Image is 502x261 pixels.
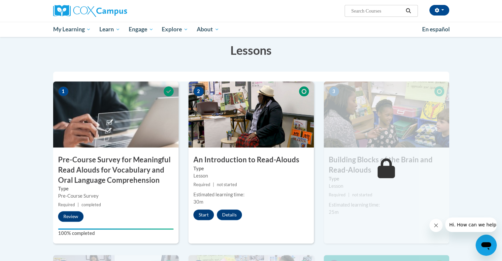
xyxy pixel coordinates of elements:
[213,182,214,187] span: |
[58,192,174,200] div: Pre-Course Survey
[157,22,192,37] a: Explore
[124,22,158,37] a: Engage
[193,172,309,179] div: Lesson
[193,191,309,198] div: Estimated learning time:
[129,25,153,33] span: Engage
[58,211,84,222] button: Review
[43,22,459,37] div: Main menu
[329,182,444,190] div: Lesson
[188,155,314,165] h3: An Introduction to Read-Alouds
[403,7,413,15] button: Search
[53,5,127,17] img: Cox Campus
[99,25,120,33] span: Learn
[53,5,179,17] a: Cox Campus
[324,82,449,147] img: Course Image
[193,165,309,172] label: Type
[95,22,124,37] a: Learn
[162,25,188,33] span: Explore
[58,202,75,207] span: Required
[197,25,219,33] span: About
[217,182,237,187] span: not started
[476,235,497,256] iframe: Button to launch messaging window
[193,86,204,96] span: 2
[445,217,497,232] iframe: Message from company
[351,7,403,15] input: Search Courses
[53,155,179,185] h3: Pre-Course Survey for Meaningful Read Alouds for Vocabulary and Oral Language Comprehension
[352,192,372,197] span: not started
[324,155,449,175] h3: Building Blocks of the Brain and Read-Alouds
[329,86,339,96] span: 3
[188,82,314,147] img: Course Image
[329,192,346,197] span: Required
[82,202,101,207] span: completed
[4,5,53,10] span: Hi. How can we help?
[193,210,214,220] button: Start
[422,26,450,33] span: En español
[53,42,449,58] h3: Lessons
[53,25,91,33] span: My Learning
[58,86,69,96] span: 1
[217,210,242,220] button: Details
[429,5,449,16] button: Account Settings
[329,175,444,182] label: Type
[53,82,179,147] img: Course Image
[58,228,174,230] div: Your progress
[429,219,443,232] iframe: Close message
[58,230,174,237] label: 100% completed
[193,199,203,205] span: 30m
[58,185,174,192] label: Type
[49,22,95,37] a: My Learning
[192,22,223,37] a: About
[348,192,350,197] span: |
[78,202,79,207] span: |
[418,22,454,36] a: En español
[193,182,210,187] span: Required
[329,201,444,209] div: Estimated learning time:
[329,209,339,215] span: 25m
